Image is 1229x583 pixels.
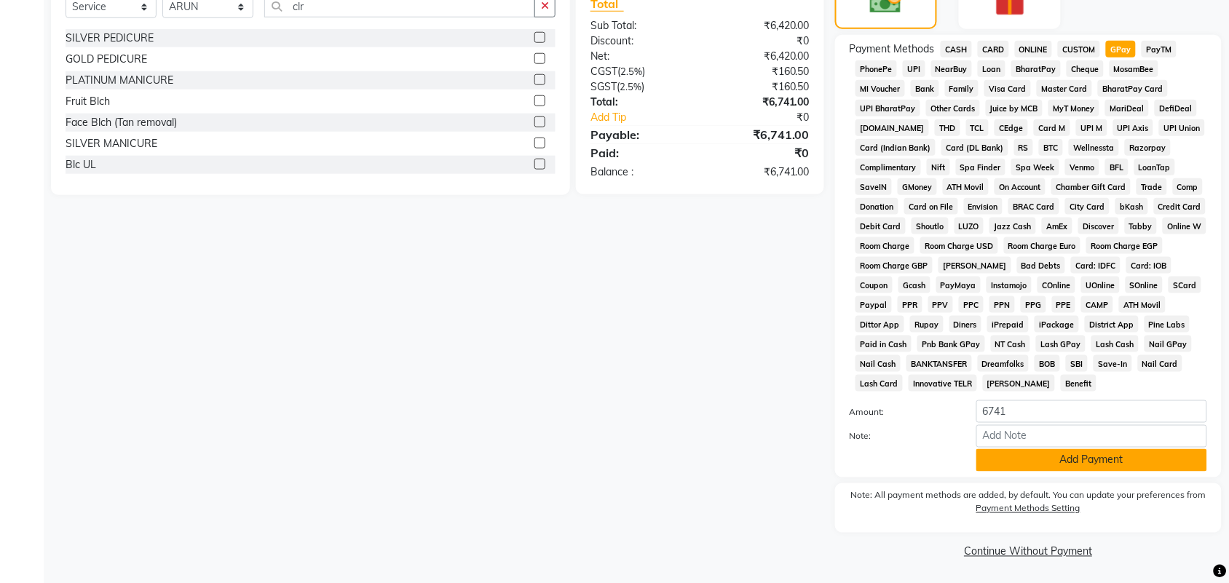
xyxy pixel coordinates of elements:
[855,355,901,372] span: Nail Cash
[1081,296,1113,313] span: CAMP
[700,126,821,143] div: ₹6,741.00
[978,60,1005,77] span: Loan
[66,157,96,172] div: Blc UL
[855,178,892,195] span: SaveIN
[898,178,937,195] span: GMoney
[910,316,944,333] span: Rupay
[1036,336,1086,352] span: Lash GPay
[1113,119,1154,136] span: UPI Axis
[1110,60,1159,77] span: MosamBee
[1169,277,1201,293] span: SCard
[66,115,177,130] div: Face Blch (Tan removal)
[1052,296,1076,313] span: PPE
[1134,159,1176,175] span: LoanTap
[66,52,147,67] div: GOLD PEDICURE
[904,198,958,215] span: Card on File
[1142,41,1177,57] span: PayTM
[903,60,925,77] span: UPI
[66,136,157,151] div: SILVER MANICURE
[949,316,982,333] span: Diners
[1021,296,1046,313] span: PPG
[700,144,821,162] div: ₹0
[839,430,965,443] label: Note:
[983,375,1056,392] span: [PERSON_NAME]
[620,81,641,92] span: 2.5%
[855,375,903,392] span: Lash Card
[1155,100,1197,116] span: DefiDeal
[1078,218,1119,234] span: Discover
[1065,198,1110,215] span: City Card
[938,257,1011,274] span: [PERSON_NAME]
[1017,257,1066,274] span: Bad Debts
[1081,277,1120,293] span: UOnline
[1048,100,1099,116] span: MyT Money
[1076,119,1107,136] span: UPI M
[1035,355,1060,372] span: BOB
[855,218,906,234] span: Debit Card
[931,60,973,77] span: NearBuy
[1173,178,1204,195] span: Comp
[1138,355,1183,372] span: Nail Card
[1058,41,1100,57] span: CUSTOM
[580,18,700,33] div: Sub Total:
[936,277,981,293] span: PayMaya
[1015,41,1053,57] span: ONLINE
[927,159,950,175] span: Nift
[1086,237,1163,254] span: Room Charge EGP
[580,110,720,125] a: Add Tip
[700,79,821,95] div: ₹160.50
[976,425,1207,448] input: Add Note
[943,178,989,195] span: ATH Movil
[1137,178,1167,195] span: Trade
[912,218,949,234] span: Shoutlo
[909,375,977,392] span: Innovative TELR
[978,355,1030,372] span: Dreamfolks
[1039,139,1063,156] span: BTC
[1034,119,1070,136] span: Card M
[855,100,920,116] span: UPI BharatPay
[941,41,972,57] span: CASH
[926,100,980,116] span: Other Cards
[1115,198,1148,215] span: bKash
[855,60,897,77] span: PhonePe
[1051,178,1131,195] span: Chamber Gift Card
[991,336,1031,352] span: NT Cash
[917,336,985,352] span: Pnb Bank GPay
[976,502,1080,515] label: Payment Methods Setting
[1042,218,1072,234] span: AmEx
[1119,296,1166,313] span: ATH Movil
[898,277,930,293] span: Gcash
[1125,139,1171,156] span: Razorpay
[855,159,921,175] span: Complimentary
[1035,316,1079,333] span: iPackage
[1085,316,1139,333] span: District App
[855,119,929,136] span: [DOMAIN_NAME]
[976,449,1207,472] button: Add Payment
[955,218,984,234] span: LUZO
[66,31,154,46] div: SILVER PEDICURE
[580,164,700,180] div: Balance :
[1067,60,1104,77] span: Cheque
[700,164,821,180] div: ₹6,741.00
[580,79,700,95] div: ( )
[989,296,1015,313] span: PPN
[855,316,904,333] span: Dittor App
[898,296,922,313] span: PPR
[978,41,1009,57] span: CARD
[590,65,617,78] span: CGST
[945,80,979,97] span: Family
[590,80,617,93] span: SGST
[1061,375,1096,392] span: Benefit
[1106,41,1136,57] span: GPay
[995,119,1028,136] span: CEdge
[1105,159,1129,175] span: BFL
[720,110,821,125] div: ₹0
[855,198,898,215] span: Donation
[850,489,1207,521] label: Note: All payment methods are added, by default. You can update your preferences from
[855,257,933,274] span: Room Charge GBP
[987,277,1032,293] span: Instamojo
[1163,218,1206,234] span: Online W
[855,336,912,352] span: Paid in Cash
[1037,80,1092,97] span: Master Card
[580,144,700,162] div: Paid:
